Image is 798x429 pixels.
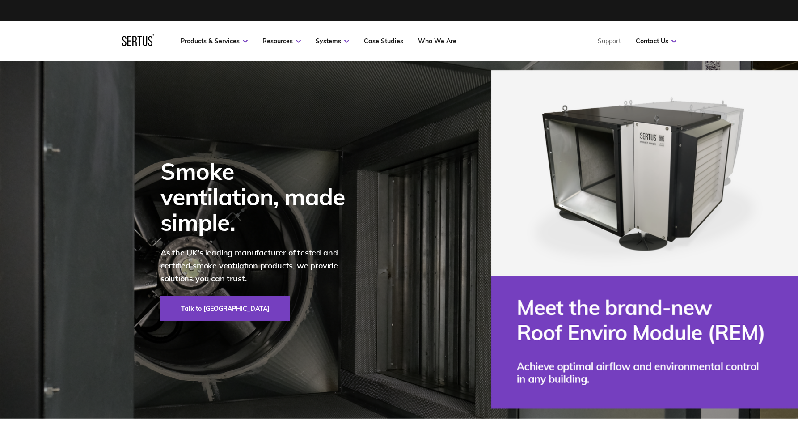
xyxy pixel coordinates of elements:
a: Resources [262,37,301,45]
a: Systems [316,37,349,45]
a: Case Studies [364,37,403,45]
a: Contact Us [636,37,676,45]
a: Who We Are [418,37,456,45]
a: Products & Services [181,37,248,45]
a: Talk to [GEOGRAPHIC_DATA] [160,296,290,321]
div: Smoke ventilation, made simple. [160,158,357,235]
a: Support [598,37,621,45]
p: As the UK's leading manufacturer of tested and certified smoke ventilation products, we provide s... [160,246,357,285]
